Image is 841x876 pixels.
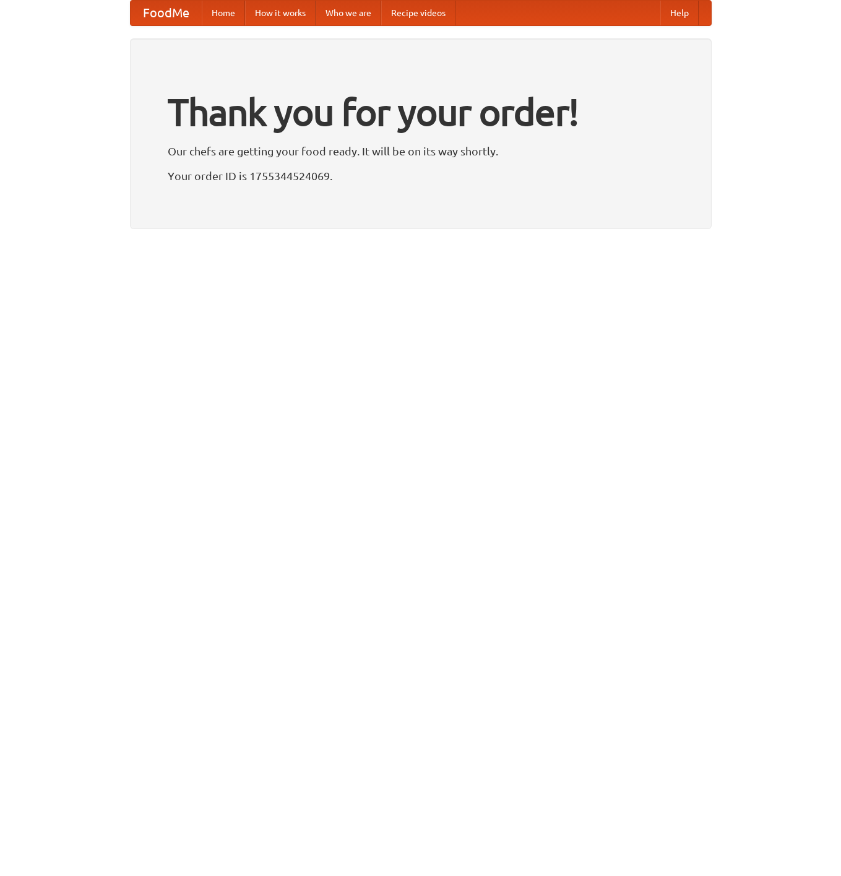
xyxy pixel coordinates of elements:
a: Recipe videos [381,1,455,25]
a: How it works [245,1,316,25]
h1: Thank you for your order! [168,82,674,142]
p: Our chefs are getting your food ready. It will be on its way shortly. [168,142,674,160]
a: Who we are [316,1,381,25]
p: Your order ID is 1755344524069. [168,167,674,185]
a: FoodMe [131,1,202,25]
a: Help [660,1,699,25]
a: Home [202,1,245,25]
